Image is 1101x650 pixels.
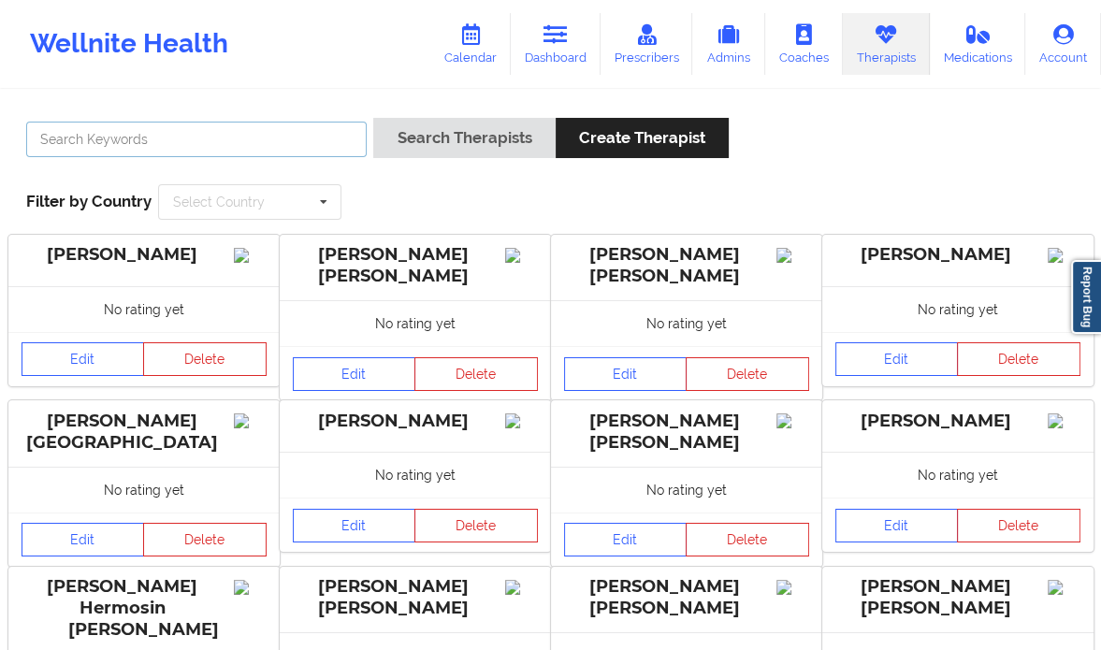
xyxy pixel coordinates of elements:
[601,13,693,75] a: Prescribers
[505,413,538,428] img: Image%2Fplaceholer-image.png
[1048,248,1080,263] img: Image%2Fplaceholer-image.png
[8,286,280,332] div: No rating yet
[564,411,809,454] div: [PERSON_NAME] [PERSON_NAME]
[765,13,843,75] a: Coaches
[293,411,538,432] div: [PERSON_NAME]
[22,244,267,266] div: [PERSON_NAME]
[414,357,538,391] button: Delete
[505,580,538,595] img: Image%2Fplaceholer-image.png
[234,580,267,595] img: Image%2Fplaceholer-image.png
[930,13,1026,75] a: Medications
[1025,13,1101,75] a: Account
[280,300,551,346] div: No rating yet
[776,413,809,428] img: Image%2Fplaceholer-image.png
[22,411,267,454] div: [PERSON_NAME] [GEOGRAPHIC_DATA]
[430,13,511,75] a: Calendar
[173,195,265,209] div: Select Country
[373,118,555,158] button: Search Therapists
[843,13,930,75] a: Therapists
[22,576,267,641] div: [PERSON_NAME] Hermosin [PERSON_NAME]
[26,192,152,210] span: Filter by Country
[1048,580,1080,595] img: Image%2Fplaceholer-image.png
[835,244,1080,266] div: [PERSON_NAME]
[551,467,822,513] div: No rating yet
[564,576,809,619] div: [PERSON_NAME] [PERSON_NAME]
[556,118,729,158] button: Create Therapist
[564,244,809,287] div: [PERSON_NAME] [PERSON_NAME]
[143,342,267,376] button: Delete
[293,357,416,391] a: Edit
[957,342,1080,376] button: Delete
[22,342,145,376] a: Edit
[822,286,1094,332] div: No rating yet
[564,523,688,556] a: Edit
[551,300,822,346] div: No rating yet
[234,248,267,263] img: Image%2Fplaceholer-image.png
[505,248,538,263] img: Image%2Fplaceholer-image.png
[26,122,367,157] input: Search Keywords
[414,509,538,542] button: Delete
[686,357,809,391] button: Delete
[293,244,538,287] div: [PERSON_NAME] [PERSON_NAME]
[8,467,280,513] div: No rating yet
[1048,413,1080,428] img: Image%2Fplaceholer-image.png
[511,13,601,75] a: Dashboard
[143,523,267,556] button: Delete
[835,509,959,542] a: Edit
[776,248,809,263] img: Image%2Fplaceholer-image.png
[22,523,145,556] a: Edit
[1071,260,1101,334] a: Report Bug
[293,509,416,542] a: Edit
[234,413,267,428] img: Image%2Fplaceholer-image.png
[835,576,1080,619] div: [PERSON_NAME] [PERSON_NAME]
[822,452,1094,498] div: No rating yet
[835,342,959,376] a: Edit
[564,357,688,391] a: Edit
[835,411,1080,432] div: [PERSON_NAME]
[692,13,765,75] a: Admins
[957,509,1080,542] button: Delete
[776,580,809,595] img: Image%2Fplaceholer-image.png
[686,523,809,556] button: Delete
[293,576,538,619] div: [PERSON_NAME] [PERSON_NAME]
[280,452,551,498] div: No rating yet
